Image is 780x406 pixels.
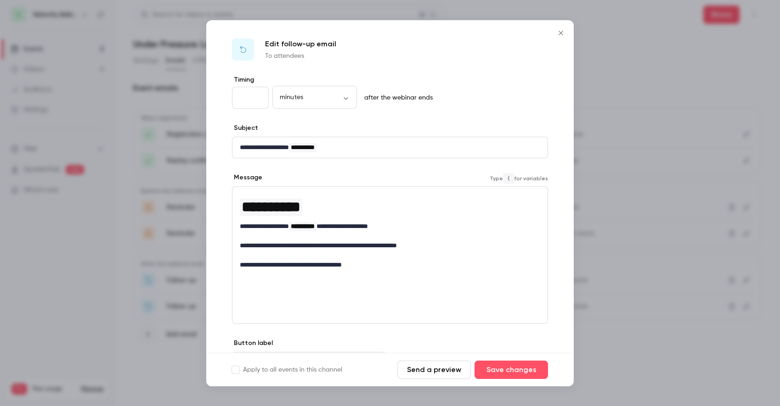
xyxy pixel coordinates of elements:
[232,173,262,182] label: Message
[232,352,386,373] div: editor
[475,361,548,379] button: Save changes
[503,173,514,184] code: {
[490,173,548,184] span: Type for variables
[397,361,471,379] button: Send a preview
[232,75,548,84] label: Timing
[265,39,336,50] p: Edit follow-up email
[265,51,336,61] p: To attendees
[232,339,273,348] label: Button label
[272,93,357,102] div: minutes
[232,365,342,374] label: Apply to all events in this channel
[232,187,548,275] div: editor
[408,352,547,373] div: editor
[552,24,570,42] button: Close
[361,93,433,102] p: after the webinar ends
[232,137,548,158] div: editor
[232,123,258,133] label: Subject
